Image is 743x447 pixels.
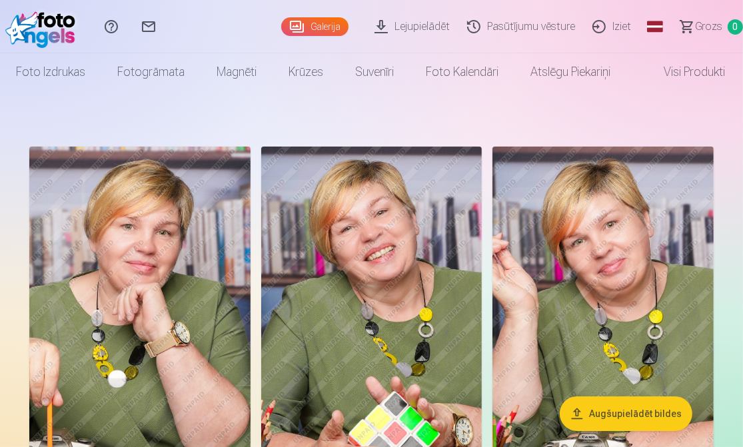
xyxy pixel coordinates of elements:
[410,53,514,91] a: Foto kalendāri
[514,53,626,91] a: Atslēgu piekariņi
[695,19,722,35] span: Grozs
[560,396,692,431] button: Augšupielādēt bildes
[273,53,339,91] a: Krūzes
[728,19,743,35] span: 0
[5,5,82,48] img: /fa1
[339,53,410,91] a: Suvenīri
[626,53,741,91] a: Visi produkti
[281,17,349,36] a: Galerija
[101,53,201,91] a: Fotogrāmata
[201,53,273,91] a: Magnēti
